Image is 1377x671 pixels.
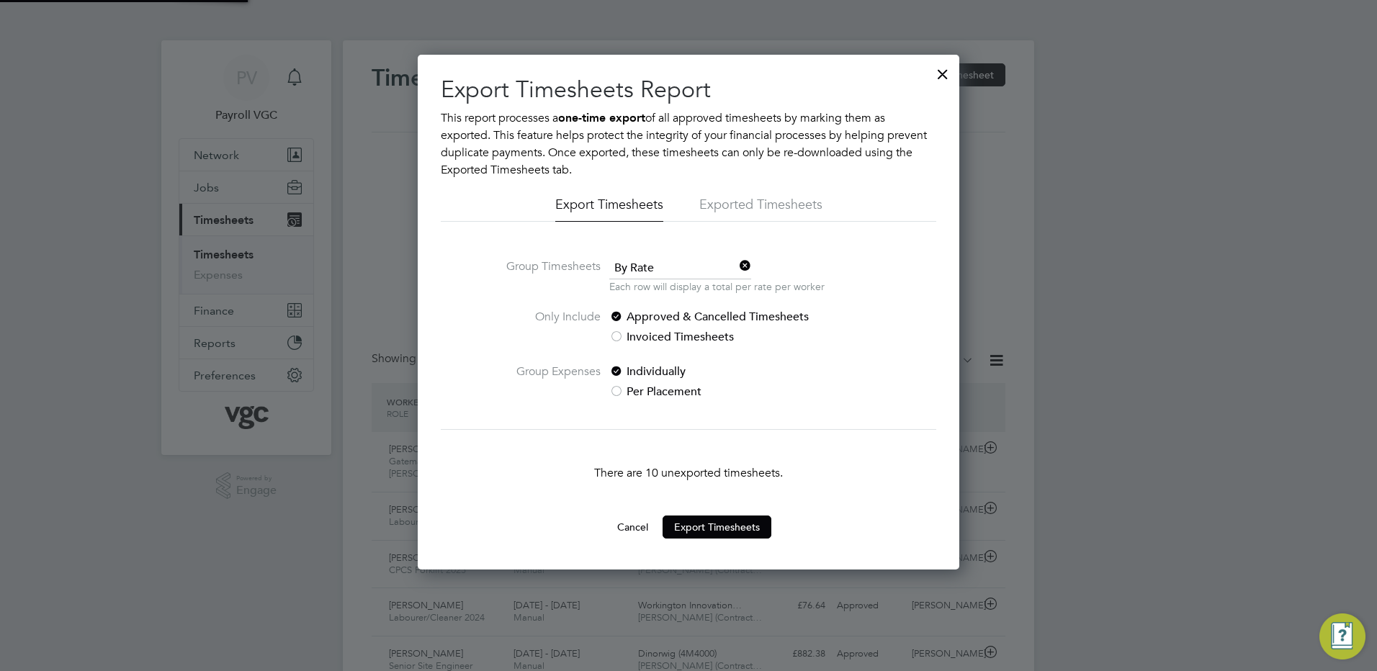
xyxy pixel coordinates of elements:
[699,196,822,222] li: Exported Timesheets
[1319,613,1365,659] button: Engage Resource Center
[558,111,645,125] b: one-time export
[609,383,851,400] label: Per Placement
[609,328,851,346] label: Invoiced Timesheets
[609,308,851,325] label: Approved & Cancelled Timesheets
[663,515,771,539] button: Export Timesheets
[609,258,751,279] span: By Rate
[609,363,851,380] label: Individually
[493,258,601,291] label: Group Timesheets
[441,464,936,482] p: There are 10 unexported timesheets.
[441,109,936,179] p: This report processes a of all approved timesheets by marking them as exported. This feature help...
[493,363,601,400] label: Group Expenses
[609,279,825,294] p: Each row will display a total per rate per worker
[493,308,601,346] label: Only Include
[606,515,660,539] button: Cancel
[441,75,936,105] h2: Export Timesheets Report
[555,196,663,222] li: Export Timesheets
